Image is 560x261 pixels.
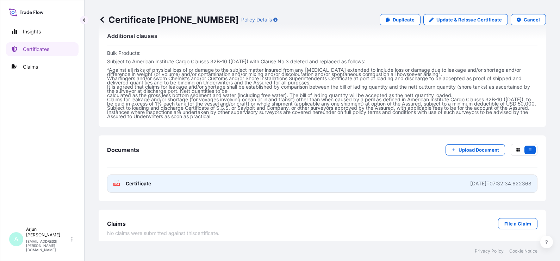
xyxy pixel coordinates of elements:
div: [DATE]T07:32:34.622368 [470,180,531,187]
span: A [14,236,18,243]
button: Upload Document [446,144,505,155]
a: Insights [6,25,79,39]
p: Insights [23,28,41,35]
p: Duplicate [393,16,415,23]
a: Privacy Policy [475,248,504,254]
p: File a Claim [504,220,531,227]
a: Certificates [6,42,79,56]
p: Policy Details [241,16,272,23]
p: [EMAIL_ADDRESS][PERSON_NAME][DOMAIN_NAME] [26,239,70,252]
a: Duplicate [380,14,421,25]
span: Documents [107,146,139,153]
p: Certificates [23,46,49,53]
a: File a Claim [498,218,537,229]
button: Cancel [511,14,546,25]
a: PDFCertificate[DATE]T07:32:34.622368 [107,174,537,193]
span: Claims [107,220,126,227]
a: Cookie Notice [509,248,537,254]
a: Claims [6,60,79,74]
p: Certificate [PHONE_NUMBER] [99,14,238,25]
p: Claims [23,63,38,70]
p: Arjun [PERSON_NAME] [26,227,70,238]
p: Update & Reissue Certificate [436,16,502,23]
a: Update & Reissue Certificate [423,14,508,25]
p: Cancel [524,16,540,23]
p: Upload Document [459,146,499,153]
span: No claims were submitted against this certificate . [107,230,219,237]
span: Certificate [126,180,151,187]
text: PDF [114,183,119,186]
p: Bulk Products: Subject to American Institute Cargo Clauses 32B-10 ([DATE]) with Clause No 3 delet... [107,51,537,119]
